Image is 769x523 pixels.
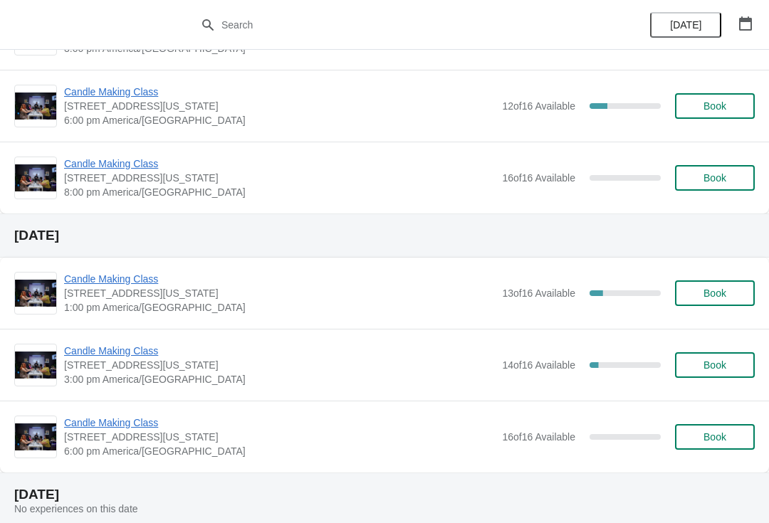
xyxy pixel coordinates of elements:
[502,172,575,184] span: 16 of 16 Available
[64,185,495,199] span: 8:00 pm America/[GEOGRAPHIC_DATA]
[502,100,575,112] span: 12 of 16 Available
[675,93,755,119] button: Book
[670,19,701,31] span: [DATE]
[64,344,495,358] span: Candle Making Class
[502,359,575,371] span: 14 of 16 Available
[64,300,495,315] span: 1:00 pm America/[GEOGRAPHIC_DATA]
[703,100,726,112] span: Book
[64,286,495,300] span: [STREET_ADDRESS][US_STATE]
[64,272,495,286] span: Candle Making Class
[64,157,495,171] span: Candle Making Class
[64,358,495,372] span: [STREET_ADDRESS][US_STATE]
[675,165,755,191] button: Book
[703,359,726,371] span: Book
[14,487,755,502] h2: [DATE]
[64,430,495,444] span: [STREET_ADDRESS][US_STATE]
[15,352,56,379] img: Candle Making Class | 1252 North Milwaukee Avenue, Chicago, Illinois, USA | 3:00 pm America/Chicago
[64,85,495,99] span: Candle Making Class
[650,12,721,38] button: [DATE]
[703,431,726,443] span: Book
[502,431,575,443] span: 16 of 16 Available
[64,99,495,113] span: [STREET_ADDRESS][US_STATE]
[502,287,575,299] span: 13 of 16 Available
[64,171,495,185] span: [STREET_ADDRESS][US_STATE]
[64,113,495,127] span: 6:00 pm America/[GEOGRAPHIC_DATA]
[64,444,495,458] span: 6:00 pm America/[GEOGRAPHIC_DATA]
[675,352,755,378] button: Book
[14,503,138,514] span: No experiences on this date
[14,228,755,243] h2: [DATE]
[703,172,726,184] span: Book
[675,280,755,306] button: Book
[15,423,56,451] img: Candle Making Class | 1252 North Milwaukee Avenue, Chicago, Illinois, USA | 6:00 pm America/Chicago
[64,372,495,386] span: 3:00 pm America/[GEOGRAPHIC_DATA]
[15,93,56,120] img: Candle Making Class | 1252 North Milwaukee Avenue, Chicago, Illinois, USA | 6:00 pm America/Chicago
[15,164,56,192] img: Candle Making Class | 1252 North Milwaukee Avenue, Chicago, Illinois, USA | 8:00 pm America/Chicago
[15,280,56,307] img: Candle Making Class | 1252 North Milwaukee Avenue, Chicago, Illinois, USA | 1:00 pm America/Chicago
[221,12,577,38] input: Search
[64,416,495,430] span: Candle Making Class
[703,287,726,299] span: Book
[675,424,755,450] button: Book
